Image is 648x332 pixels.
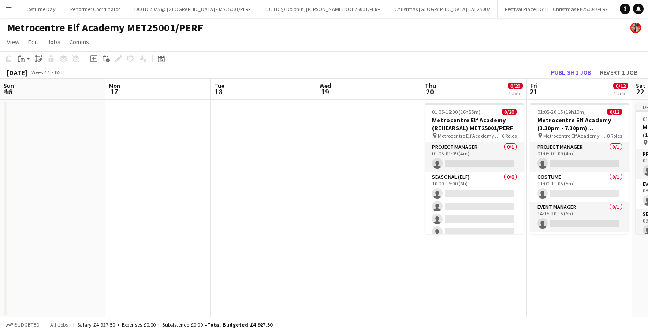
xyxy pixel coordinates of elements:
div: Salary £4 927.50 + Expenses £0.00 + Subsistence £0.00 = [77,321,272,328]
span: 0/12 [613,83,628,89]
span: 8 Roles [607,132,622,139]
span: 20 [424,87,436,97]
span: Edit [28,38,38,46]
app-job-card: 01:05-18:00 (16h55m)0/20Metrocentre Elf Academy (REHEARSAL) MET25001/PERF Metrocentre Elf Academy... [425,103,524,234]
div: 1 Job [508,90,522,97]
span: Budgeted [14,322,40,328]
span: 19 [318,87,331,97]
a: Comms [66,36,93,48]
button: DOTD 2025 @ [GEOGRAPHIC_DATA] - MS25001/PERF [127,0,258,18]
span: Metrocentre Elf Academy MET25001/PERF [438,132,502,139]
button: Festival Place [DATE] Christmas FP25004/PERF [498,0,615,18]
app-card-role: Event Manager0/114:15-20:15 (6h) [530,202,629,232]
span: 0/12 [607,109,622,115]
app-card-role: Seasonal (Santa)0/2 [530,232,629,275]
button: Budgeted [4,320,41,330]
h3: Metrocentre Elf Academy (3.30pm - 7.30pm) MET25001/PERF [530,116,629,132]
app-job-card: 01:05-20:15 (19h10m)0/12Metrocentre Elf Academy (3.30pm - 7.30pm) MET25001/PERF Metrocentre Elf A... [530,103,629,234]
span: All jobs [48,321,70,328]
button: Publish 1 job [547,67,595,78]
app-card-role: Costume0/111:00-11:05 (5m) [530,172,629,202]
span: Thu [425,82,436,90]
div: [DATE] [7,68,27,77]
span: 21 [529,87,537,97]
a: Edit [25,36,42,48]
button: DOTD @ Dolphin, [PERSON_NAME] DOL25001/PERF [258,0,387,18]
a: Jobs [44,36,64,48]
button: Christmas [GEOGRAPHIC_DATA] CAL25002 [387,0,498,18]
span: 16 [2,87,14,97]
span: Jobs [47,38,60,46]
span: Comms [69,38,89,46]
span: Sat [636,82,645,90]
span: Total Budgeted £4 927.50 [207,321,272,328]
span: Sun [4,82,14,90]
app-user-avatar: Performer Department [630,23,641,33]
span: 0/20 [508,83,523,89]
h1: Metrocentre Elf Academy MET25001/PERF [7,21,203,34]
span: Fri [530,82,537,90]
button: Performer Coordinator [63,0,127,18]
div: 1 Job [614,90,628,97]
app-card-role: Project Manager0/101:05-01:09 (4m) [425,142,524,172]
button: Revert 1 job [596,67,641,78]
span: 18 [213,87,224,97]
span: Week 47 [29,69,51,75]
span: Wed [320,82,331,90]
span: 01:05-20:15 (19h10m) [537,109,586,115]
span: 6 Roles [502,132,517,139]
span: 17 [108,87,120,97]
span: View [7,38,19,46]
app-card-role: Seasonal (Elf)0/810:00-16:00 (6h) [425,172,524,292]
span: Tue [214,82,224,90]
span: 01:05-18:00 (16h55m) [432,109,480,115]
span: Mon [109,82,120,90]
app-card-role: Project Manager0/101:05-01:09 (4m) [530,142,629,172]
button: Costume Day [18,0,63,18]
div: BST [55,69,63,75]
span: 22 [634,87,645,97]
h3: Metrocentre Elf Academy (REHEARSAL) MET25001/PERF [425,116,524,132]
a: View [4,36,23,48]
span: Metrocentre Elf Academy MET25001/PERF [543,132,607,139]
span: 0/20 [502,109,517,115]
